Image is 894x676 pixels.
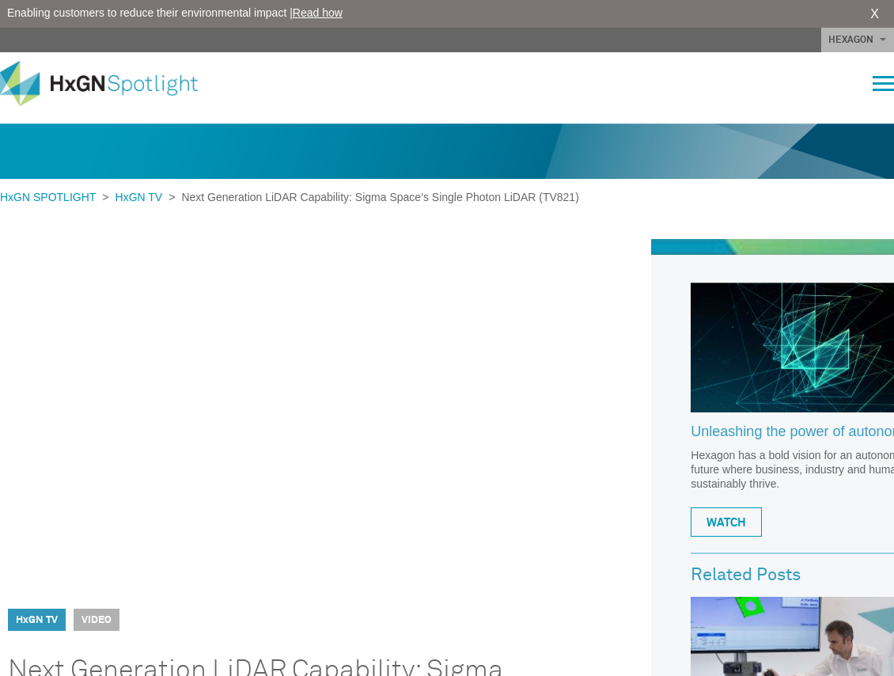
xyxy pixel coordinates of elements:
[74,609,119,631] span: Video
[7,5,343,21] span: Enabling customers to reduce their environmental impact |
[293,6,343,19] a: Read how
[691,507,762,537] a: WATCH
[109,191,169,203] a: HxGN TV
[175,191,578,203] span: Next Generation LiDAR Capability: Sigma Space’s Single Photon LiDAR (TV821)
[870,5,879,24] a: X
[16,615,58,625] a: HxGN TV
